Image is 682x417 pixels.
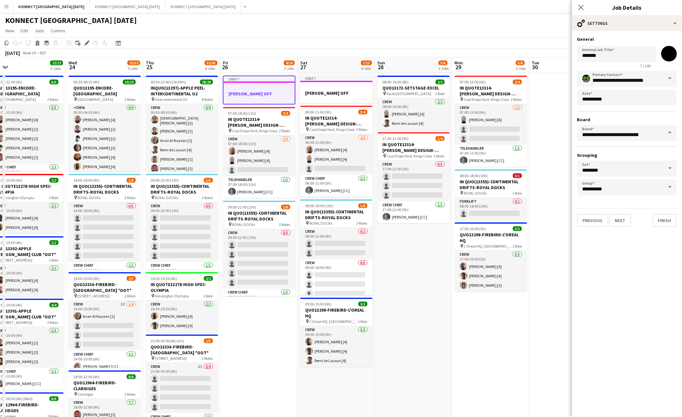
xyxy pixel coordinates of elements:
span: [STREET_ADDRESS] [78,294,110,298]
span: 22/32 [127,60,140,65]
button: KONNECT [GEOGRAPHIC_DATA] [DATE] [13,0,90,13]
span: 08:00-18:00 (10h) [460,173,488,178]
span: ROYAL DOCKs [464,191,487,196]
span: View [5,28,14,34]
span: L’Oreal HQ: [GEOGRAPHIC_DATA], [STREET_ADDRESS] [464,244,513,249]
app-job-card: 16:30-20:30 (4h)2/2IN QUOTE13278-HIGH SPEC-OLYMPIA Kensington Olympia1 RoleCrew2/216:30-20:30 (4h... [146,272,218,332]
app-job-card: 09:00-22:00 (13h)1/6IN QUO(13355)-CONTINENTAL DRIFTS-ROYAL DOCKS ROYAL DOCKs2 RolesCrew0/509:00-2... [223,201,295,296]
span: 32/41 [205,60,218,65]
span: [STREET_ADDRESS] [1,258,33,262]
a: Edit [18,27,31,35]
app-job-card: 08:00-16:00 (8h)2/2QUO13173-SETSTAGE-EXCEL Excel [GEOGRAPHIC_DATA]1 RoleCrew2/208:00-16:00 (8h)[P... [378,76,450,130]
span: 2 Roles [48,320,59,325]
span: 1 Role [358,319,368,324]
span: [STREET_ADDRESS] [1,320,33,325]
span: 17:00-22:00 (5h) [383,136,409,141]
span: Coal Drops Yard, Kings Cross [464,97,509,102]
app-job-card: 08:00-18:00 (10h)1/8IN QUO(13355)-CONTINENTAL DRIFTS-ROYAL DOCKS ROYAL DOCKs3 RolesCrew0/208:00-1... [300,199,373,295]
a: View [3,27,17,35]
app-card-role: Crew0/509:00-22:00 (13h) [223,229,295,289]
app-job-card: 14:00-20:00 (6h)2/5QUO13336-FIREBIRD-[GEOGRAPHIC_DATA] *OOT* [STREET_ADDRESS]2 RolesCrew2I1/414:0... [69,272,141,368]
span: [GEOGRAPHIC_DATA] [78,97,113,102]
span: Edit [21,28,28,34]
span: 08:00-18:00 (10h) [305,203,334,208]
span: Wed [69,60,77,66]
h3: Board [577,117,677,123]
app-card-role: Crew0/208:00-12:00 (4h) [300,228,373,259]
span: 2/4 [513,80,522,84]
span: 17:00-20:00 (3h) [460,226,486,231]
span: 16:30-20:30 (4h) [151,276,177,281]
app-card-role: Crew2/216:30-20:30 (4h)[PERSON_NAME] [4][PERSON_NAME] [4] [146,301,218,332]
div: Draft [224,76,295,81]
h3: IN QUO(13355)-CONTINENTAL DRIFTS-ROYAL DOCKS [223,210,295,222]
div: 2 Jobs [439,66,449,71]
button: Finish [653,214,677,227]
span: 1 Role [204,294,213,298]
app-job-card: 07:00-18:00 (11h)3/4IN QUOTE13314-[PERSON_NAME] DESIGN-KINGS CROSS Coal Drops Yard, Kings Cross2 ... [223,107,295,198]
div: 14:00-18:00 (4h)1/6IN QUO(13355)-CONTINENTAL DRIFTS-ROYAL DOCKS ROYAL DOCKs2 RolesCrew0/514:00-18... [69,174,141,270]
app-card-role: Crew1/307:00-13:00 (6h)[PERSON_NAME] [4] [455,104,527,145]
span: 4/10 [284,60,295,65]
span: 2 Roles [125,392,136,397]
span: 2 Roles [511,97,522,102]
span: 2/2 [49,178,59,183]
app-card-role: Crew Chief1/117:00-22:00 (5h)[PERSON_NAME] [CC] [378,201,450,223]
span: [GEOGRAPHIC_DATA] [1,97,36,102]
a: Comms [48,27,68,35]
span: 3/3 [513,226,522,231]
h3: QUO12964-FIREBIRD-CLARIDGES [69,380,141,391]
span: 10/10 [123,80,136,84]
div: 08:00-18:00 (10h)0/1IN QUO(13355)-CONTINENTAL DRIFTS-ROYAL DOCKS ROYAL DOCKs1 RoleForklift0/108:0... [455,169,527,220]
span: 2/2 [436,80,445,84]
span: 2 Roles [125,195,136,200]
app-job-card: 00:30-22:00 (21h30m)28/28INQUO(13297)-APPLE PEEL-INTERCONTINENTAL O2 Intercontinental O26 RolesCr... [146,76,218,171]
div: 00:30-04:30 (4h)10/10QUO13195-ENCORE-[GEOGRAPHIC_DATA] [GEOGRAPHIC_DATA]2 RolesCrew9/900:30-04:30... [69,76,141,171]
app-card-role: Crew2I0/423:00-03:00 (4h) [146,363,218,413]
span: 09:00-22:00 (13h) [151,178,179,183]
h3: IN QUOTE13314-[PERSON_NAME] DESIGN-KINGS CROSS [223,116,295,128]
a: Jobs [32,27,47,35]
span: 1/6 [127,178,136,183]
span: 09:00-22:00 (13h) [228,205,256,209]
span: 7/15 [361,60,372,65]
app-card-role: Crew0/509:00-22:00 (13h) [146,202,218,262]
h3: IN QUOTE13278-HIGH SPEC-OLYMPIA [146,282,218,293]
h3: IN QUO(13355)-CONTINENTAL DRIFTS-ROYAL DOCKS [146,183,218,195]
h3: QUO13173-SETSTAGE-EXCEL [378,85,450,91]
span: 3/3 [358,302,368,306]
span: Kensington Olympia [155,294,189,298]
div: 3 Jobs [284,66,294,71]
span: 14:00-18:00 (4h) [74,178,100,183]
span: 18:00-22:00 (4h) [74,374,100,379]
span: 2/5 [127,276,136,281]
app-job-card: 17:00-20:00 (3h)3/3QUO13298-FIREBIRD-L'OREAL HQ L’Oreal HQ: [GEOGRAPHIC_DATA], [STREET_ADDRESS]1 ... [455,222,527,292]
span: 2 Roles [279,128,290,133]
app-card-role: Forklift0/108:00-18:00 (10h) [455,198,527,220]
span: Thu [146,60,154,66]
div: 09:00-22:00 (13h)1/6IN QUO(13355)-CONTINENTAL DRIFTS-ROYAL DOCKS ROYAL DOCKs2 RolesCrew0/509:00-2... [146,174,218,270]
span: 00:30-22:00 (21h30m) [151,80,186,84]
app-card-role: Crew0/317:00-22:00 (5h) [378,161,450,201]
div: 06:00-11:00 (5h)3/4IN QUOTE13314-[PERSON_NAME] DESIGN-KINGS CROSS Coal Drops Yard, Kings Cross2 R... [300,106,373,197]
h3: IN QUOTE13314-[PERSON_NAME] DESIGN-KINGS CROSS [378,142,450,153]
h3: General [577,36,677,42]
span: 1 Role [49,258,59,262]
span: 1/8 [358,203,368,208]
h3: [PERSON_NAME] OFF [300,90,373,96]
span: Coal Drops Yard, Kings Cross [310,127,355,132]
app-card-role: Crew2/208:00-16:00 (8h)[PERSON_NAME] [4]Remi de Lausun [4] [378,98,450,130]
span: 25 [145,63,154,71]
span: ROYAL DOCKs [155,195,178,200]
span: 06:00-11:00 (5h) [305,110,332,114]
span: 3/4 [281,111,290,116]
app-card-role: Crew2I1/414:00-20:00 (6h)Anan Al Nayean [1] [69,301,141,351]
app-card-role: Crew Chief1/114:00-20:00 (6h)[PERSON_NAME] [CC] [69,351,141,373]
span: 08:00-16:00 (8h) [383,80,409,84]
span: Coal Drops Yard, Kings Cross [232,128,278,133]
